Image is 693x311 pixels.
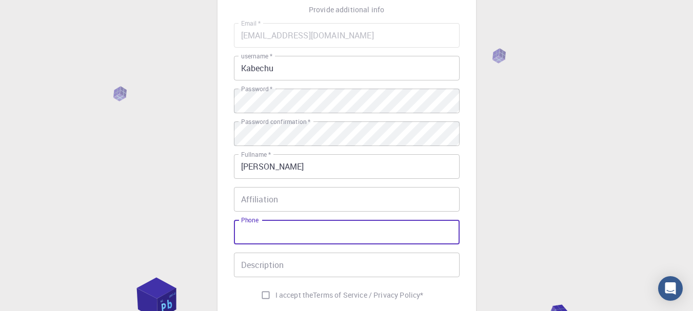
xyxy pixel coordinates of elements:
[658,276,683,301] div: Open Intercom Messenger
[241,117,310,126] label: Password confirmation
[313,290,423,300] p: Terms of Service / Privacy Policy *
[241,150,271,159] label: Fullname
[241,52,272,60] label: username
[241,216,259,224] label: Phone
[241,85,272,93] label: Password
[313,290,423,300] a: Terms of Service / Privacy Policy*
[275,290,313,300] span: I accept the
[309,5,384,15] p: Provide additional info
[241,19,261,28] label: Email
